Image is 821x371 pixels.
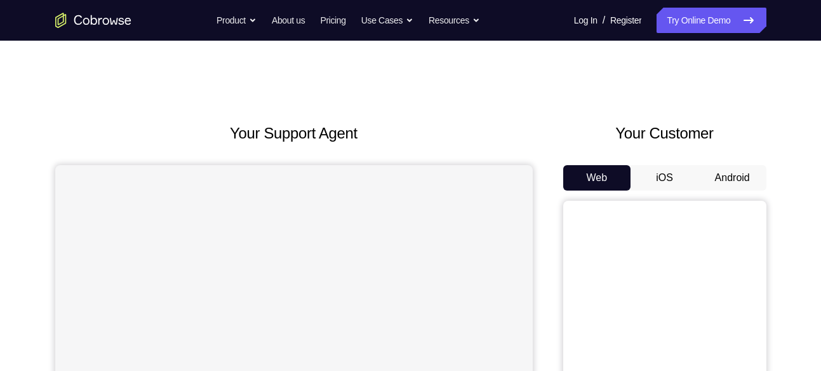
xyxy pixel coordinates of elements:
[603,13,605,28] span: /
[272,8,305,33] a: About us
[217,8,257,33] button: Product
[55,122,533,145] h2: Your Support Agent
[610,8,641,33] a: Register
[320,8,345,33] a: Pricing
[361,8,413,33] button: Use Cases
[698,165,766,191] button: Android
[563,122,766,145] h2: Your Customer
[631,165,698,191] button: iOS
[55,13,131,28] a: Go to the home page
[429,8,480,33] button: Resources
[563,165,631,191] button: Web
[574,8,597,33] a: Log In
[657,8,766,33] a: Try Online Demo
